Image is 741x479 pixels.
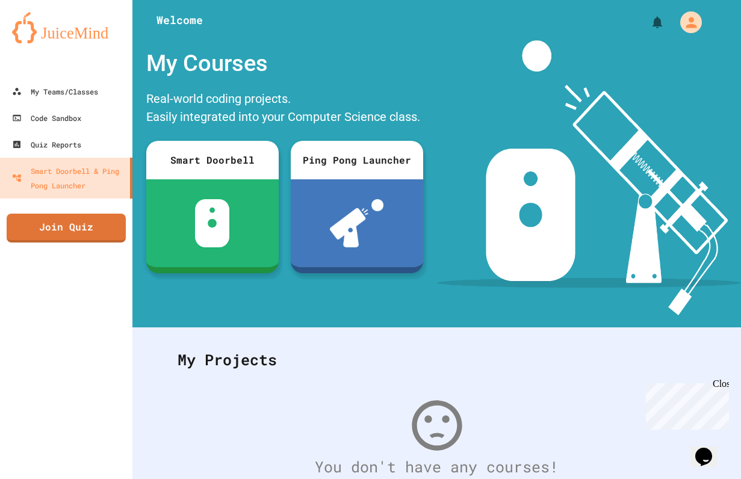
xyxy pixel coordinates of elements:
div: You don't have any courses! [166,456,708,478]
img: ppl-with-ball.png [330,199,383,247]
div: Ping Pong Launcher [291,141,423,179]
iframe: chat widget [690,431,729,467]
div: My Projects [166,336,708,383]
div: Smart Doorbell [146,141,279,179]
div: Quiz Reports [12,137,81,152]
img: logo-orange.svg [12,12,120,43]
div: Chat with us now!Close [5,5,83,76]
div: My Courses [140,40,429,87]
img: sdb-white.svg [195,199,229,247]
div: Smart Doorbell & Ping Pong Launcher [12,164,125,193]
div: My Notifications [628,12,668,32]
div: My Account [668,8,705,36]
a: Join Quiz [7,214,126,243]
div: My Teams/Classes [12,84,98,99]
div: Real-world coding projects. Easily integrated into your Computer Science class. [140,87,429,132]
iframe: chat widget [641,379,729,430]
div: Code Sandbox [12,111,81,125]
